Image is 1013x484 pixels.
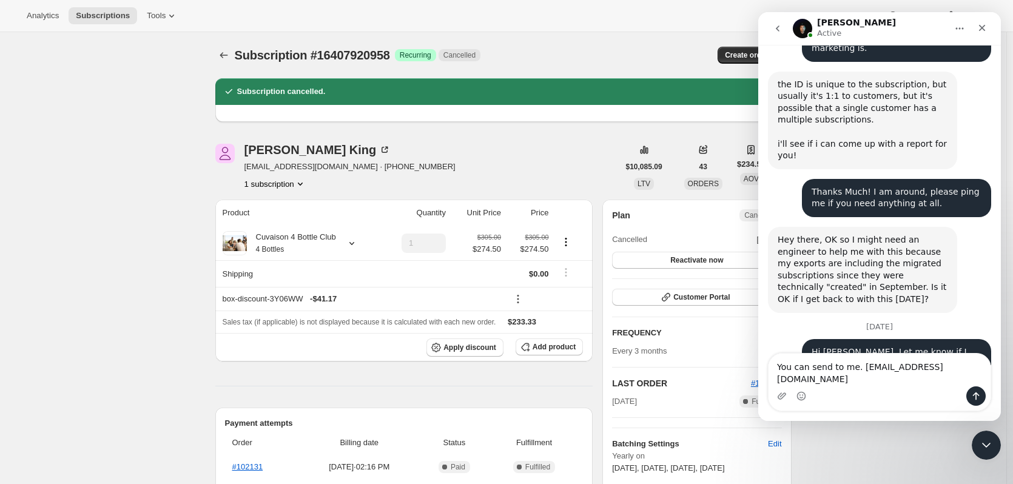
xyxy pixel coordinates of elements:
span: [DATE] [612,395,637,408]
span: Cancelled [443,50,476,60]
span: [DATE] [757,234,782,246]
h2: FREQUENCY [612,327,768,339]
th: Price [505,200,553,226]
span: Sales tax (if applicable) is not displayed because it is calculated with each new order. [223,318,496,326]
div: [PERSON_NAME] King [244,144,391,156]
span: Subscription #16407920958 [235,49,390,62]
span: Yearly on [612,450,781,462]
span: Settings [957,11,986,21]
a: #102131 [751,378,782,388]
span: Cancelled [744,210,776,220]
span: $0.00 [529,269,549,278]
span: Reactivate now [670,255,723,265]
div: Cuvaison 4 Bottle Club [247,231,336,255]
button: Reactivate now [612,252,781,269]
button: Create order [718,47,775,64]
button: Settings [938,7,994,24]
button: Analytics [19,7,66,24]
button: Apply discount [426,338,503,357]
span: Every 3 months [612,346,667,355]
span: Apply discount [443,343,496,352]
span: $10,085.09 [626,162,662,172]
span: - $41.17 [310,293,337,305]
span: [DATE], [DATE], [DATE], [DATE] [612,463,724,472]
span: Tools [147,11,166,21]
span: Paid [451,462,465,472]
span: ORDERS [688,180,719,188]
span: 43 [699,162,707,172]
span: [DATE] · 02:16 PM [303,461,417,473]
h2: Subscription cancelled. [237,86,326,98]
span: $234.54 [737,158,766,170]
span: Help [899,11,915,21]
span: $233.33 [508,317,536,326]
button: #102131 [751,377,782,389]
th: Product [215,200,381,226]
span: [EMAIL_ADDRESS][DOMAIN_NAME] · [PHONE_NUMBER] [244,161,456,173]
button: Add product [516,338,583,355]
h6: Batching Settings [612,438,768,450]
span: Fulfilled [752,397,776,406]
iframe: Intercom live chat [972,431,1001,460]
span: Recurring [400,50,431,60]
span: Cancelled [612,234,647,246]
small: 4 Bottles [256,245,284,254]
iframe: Intercom live chat [758,12,1001,421]
button: 43 [692,158,715,175]
button: Edit [761,434,789,454]
span: Add product [533,342,576,352]
small: $305.00 [525,234,548,241]
h2: Payment attempts [225,417,584,429]
button: Product actions [556,235,576,249]
span: Create order [725,50,768,60]
h2: LAST ORDER [612,377,751,389]
button: Customer Portal [612,289,781,306]
span: Analytics [27,11,59,21]
span: AOV [744,175,759,183]
th: Shipping [215,260,381,287]
span: Customer Portal [673,292,730,302]
a: #102131 [232,462,263,471]
span: Subscriptions [76,11,130,21]
button: Product actions [244,178,306,190]
button: Subscriptions [69,7,137,24]
span: LTV [638,180,650,188]
th: Unit Price [449,200,505,226]
span: $274.50 [473,243,501,255]
button: Tools [140,7,185,24]
span: Edit [768,438,781,450]
button: Subscriptions [215,47,232,64]
span: Status [423,437,485,449]
span: Fulfilled [525,462,550,472]
span: $274.50 [508,243,549,255]
small: $305.00 [477,234,501,241]
h2: Plan [612,209,630,221]
th: Quantity [381,200,449,226]
button: Help [880,7,935,24]
button: $10,085.09 [619,158,670,175]
span: Billing date [303,437,417,449]
div: box-discount-3Y06WW [223,293,501,305]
